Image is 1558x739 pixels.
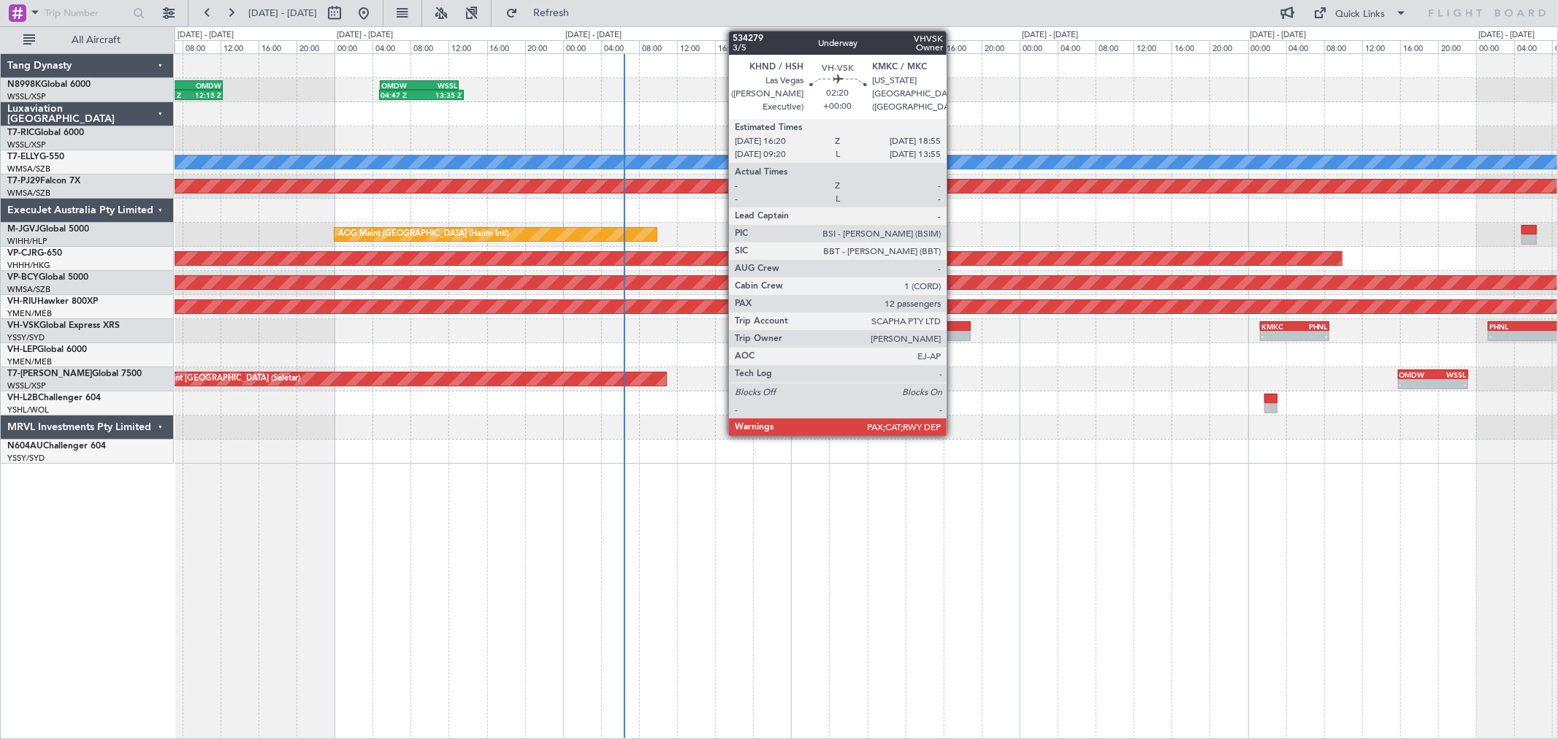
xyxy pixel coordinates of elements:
a: VP-CJRG-650 [7,249,62,258]
div: 04:47 Z [381,91,421,99]
button: Refresh [499,1,587,25]
a: YMEN/MEB [7,308,52,319]
span: T7-[PERSON_NAME] [7,369,92,378]
div: 00:00 [1020,40,1058,53]
div: 00:00 [563,40,601,53]
span: T7-ELLY [7,153,39,161]
div: [DATE] - [DATE] [337,29,393,42]
span: Refresh [521,8,582,18]
div: - [1489,332,1535,340]
div: 08:00 [410,40,448,53]
div: - [866,380,896,388]
a: WSSL/XSP [7,91,46,102]
div: 20:00 [1210,40,1248,53]
a: WMSA/SZB [7,188,50,199]
input: Trip Number [45,2,129,24]
div: KMKC [1261,322,1294,331]
div: [DATE] - [DATE] [1250,29,1307,42]
div: 08:00 [1324,40,1362,53]
div: 04:00 [1286,40,1324,53]
a: WIHH/HLP [7,236,47,247]
div: 04:00 [829,40,867,53]
div: - [1261,332,1294,340]
div: 16:00 [944,40,982,53]
a: WSSL/XSP [7,139,46,150]
div: OMDW [381,81,419,90]
div: 16:00 [1172,40,1210,53]
div: - [1294,332,1327,340]
div: 12:00 [1134,40,1172,53]
div: 20:00 [525,40,563,53]
div: 20:00 [297,40,335,53]
a: T7-PJ29Falcon 7X [7,177,80,185]
div: OMDW [187,81,221,90]
div: 16:00 [715,40,753,53]
div: 13:35 Z [421,91,462,99]
a: VH-VSKGlobal Express XRS [7,321,120,330]
div: 12:00 [448,40,486,53]
div: 08:00 [868,40,906,53]
span: VH-LEP [7,345,37,354]
span: VP-BCY [7,273,39,282]
div: 12:00 [1362,40,1400,53]
div: 12:15 Z [188,91,221,99]
div: [DATE] - [DATE] [1022,29,1078,42]
div: 08:00 [1096,40,1134,53]
div: 04:00 [1514,40,1552,53]
div: [DATE] - [DATE] [177,29,234,42]
div: 00:00 [335,40,373,53]
a: WMSA/SZB [7,284,50,295]
a: VP-BCYGlobal 5000 [7,273,88,282]
div: - [1399,380,1433,388]
div: 04:00 [601,40,639,53]
div: - [896,380,926,388]
span: N8998K [7,80,41,89]
span: All Aircraft [38,35,154,45]
div: Quick Links [1336,7,1386,22]
span: N604AU [7,442,43,451]
div: 00:00 [791,40,829,53]
a: YSHL/WOL [7,405,49,416]
span: T7-RIC [7,129,34,137]
a: VHHH/HKG [7,260,50,271]
div: 20:00 [982,40,1020,53]
button: Quick Links [1307,1,1415,25]
a: WSSL/XSP [7,380,46,391]
div: 12:00 [677,40,715,53]
span: VH-VSK [7,321,39,330]
span: VH-RIU [7,297,37,306]
div: 12:00 [906,40,944,53]
div: 12:00 [221,40,259,53]
div: OMDW [1399,370,1433,379]
div: 08:00 [183,40,221,53]
span: M-JGVJ [7,225,39,234]
a: N8998KGlobal 6000 [7,80,91,89]
div: PHNL [1489,322,1535,331]
div: 16:00 [487,40,525,53]
span: VH-L2B [7,394,38,402]
a: T7-[PERSON_NAME]Global 7500 [7,369,142,378]
div: 04:00 [1058,40,1096,53]
div: PHNL [1294,322,1327,331]
button: All Aircraft [16,28,159,52]
a: M-JGVJGlobal 5000 [7,225,89,234]
div: WSSL [419,81,457,90]
span: [DATE] - [DATE] [248,7,317,20]
a: WMSA/SZB [7,164,50,175]
a: VH-L2BChallenger 604 [7,394,101,402]
div: Planned Maint [GEOGRAPHIC_DATA] (Seletar) [129,368,301,390]
div: OMAD [896,370,926,379]
div: 20:00 [753,40,791,53]
span: T7-PJ29 [7,177,40,185]
a: VH-LEPGlobal 6000 [7,345,87,354]
span: VP-CJR [7,249,37,258]
a: N604AUChallenger 604 [7,442,106,451]
div: 16:00 [1400,40,1438,53]
div: AOG Maint [GEOGRAPHIC_DATA] (Halim Intl) [338,223,509,245]
div: 04:00 [373,40,410,53]
div: - [1433,380,1467,388]
div: 16:00 [259,40,297,53]
div: WSSL [1433,370,1467,379]
a: VH-RIUHawker 800XP [7,297,98,306]
a: T7-ELLYG-550 [7,153,64,161]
